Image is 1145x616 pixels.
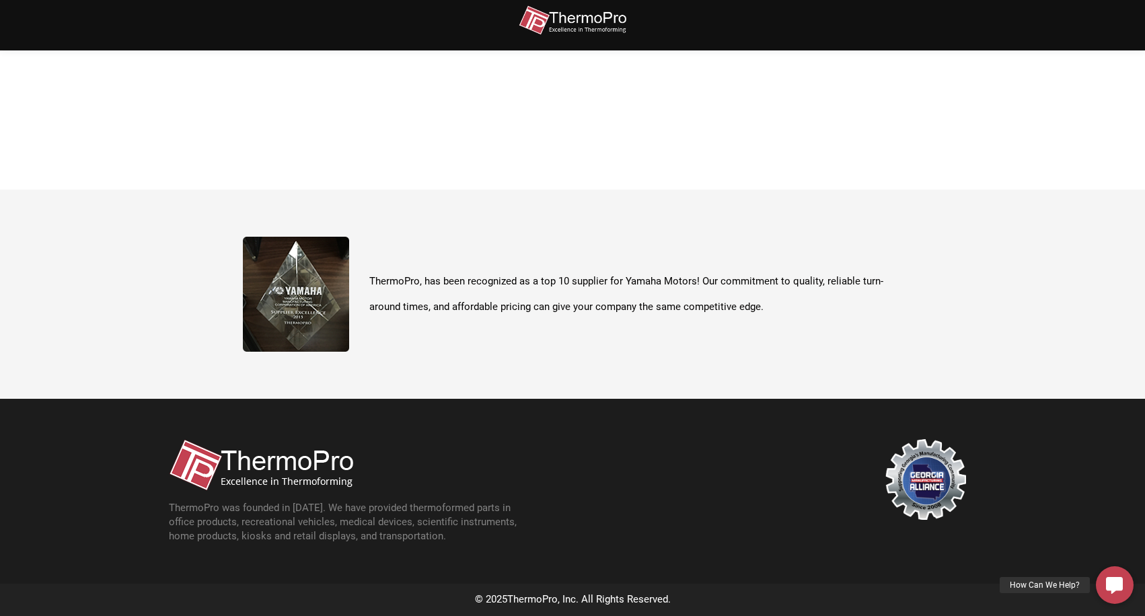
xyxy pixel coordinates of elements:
img: thermopro-logo-non-iso [169,439,353,491]
span: ThermoPro [507,593,558,605]
img: thermopro-logo-non-iso [519,5,626,36]
div: © 2025 , Inc. All Rights Reserved. [155,590,990,609]
img: georgia-manufacturing-alliance [885,439,966,520]
a: How Can We Help? [1096,566,1134,604]
div: How Can We Help? [1000,577,1090,593]
p: ThermoPro was founded in [DATE]. We have provided thermoformed parts in office products, recreati... [169,501,532,543]
p: ThermoPro, has been recognized as a top 10 supplier for Yamaha Motors! Our commitment to quality,... [369,269,902,319]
